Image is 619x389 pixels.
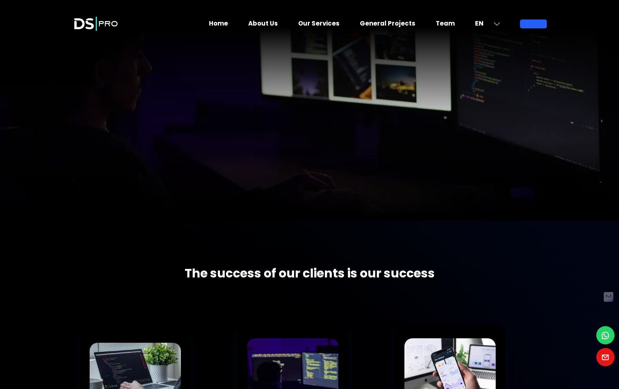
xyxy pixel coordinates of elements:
img: Launch Logo [72,9,120,39]
b: The success of our clients is our success [185,264,435,282]
a: About Us [248,19,278,28]
a: General Projects [360,19,415,28]
a: Team [436,19,455,28]
a: Home [209,19,228,28]
a: Our Services [298,19,340,28]
span: EN [475,19,484,28]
